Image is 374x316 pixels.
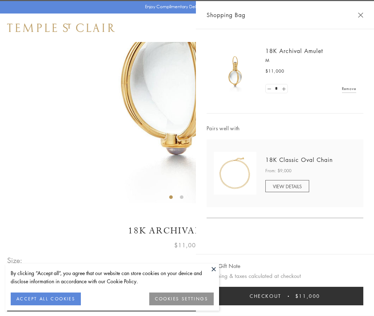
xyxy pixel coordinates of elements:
[7,254,23,266] span: Size:
[214,50,256,93] img: 18K Archival Amulet
[273,183,302,190] span: VIEW DETAILS
[295,292,320,300] span: $11,000
[358,12,363,18] button: Close Shopping Bag
[7,225,367,237] h1: 18K Archival Amulet
[265,156,333,164] a: 18K Classic Oval Chain
[207,272,363,280] p: Shipping & taxes calculated at checkout
[207,10,245,20] span: Shopping Bag
[11,293,81,305] button: ACCEPT ALL COOKIES
[11,269,214,285] div: By clicking “Accept all”, you agree that our website can store cookies on your device and disclos...
[7,23,115,32] img: Temple St. Clair
[266,84,273,93] a: Set quantity to 0
[214,152,256,195] img: N88865-OV18
[265,47,323,55] a: 18K Archival Amulet
[265,68,284,75] span: $11,000
[207,124,363,132] span: Pairs well with
[280,84,287,93] a: Set quantity to 2
[174,241,200,250] span: $11,000
[265,180,309,192] a: VIEW DETAILS
[265,57,356,64] p: M
[265,167,291,174] span: From: $9,000
[342,85,356,93] a: Remove
[250,292,281,300] span: Checkout
[145,3,226,10] p: Enjoy Complimentary Delivery & Returns
[207,262,240,270] button: Add Gift Note
[149,293,214,305] button: COOKIES SETTINGS
[207,287,363,305] button: Checkout $11,000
